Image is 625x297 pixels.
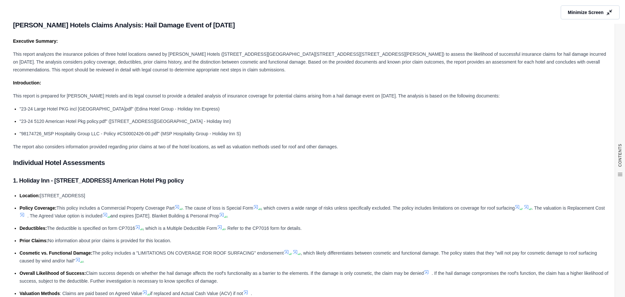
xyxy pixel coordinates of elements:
span: Minimize Screen [568,9,604,16]
span: The report also considers information provided regarding prior claims at two of the hotel locatio... [13,144,338,149]
span: Overall Likelihood of Success: [20,271,86,276]
span: [STREET_ADDRESS] [40,193,85,198]
span: No information about prior claims is provided for this location. [48,238,171,243]
span: . The valuation is Replacement Cost [532,205,605,211]
span: , which is a Multiple Deductible Form [143,226,217,231]
span: Deductibles: [20,226,47,231]
span: Cosmetic vs. Functional Damage: [20,250,92,256]
h3: 1. Holiday Inn - [STREET_ADDRESS] American Hotel Pkg policy [13,175,612,186]
span: and expires [DATE]. Blanket Building & Personal Prop [110,213,219,218]
span: . [251,291,252,296]
button: Minimize Screen [561,5,620,20]
span: Location: [20,193,40,198]
span: This report analyzes the insurance policies of three hotel locations owned by [PERSON_NAME] Hotel... [13,52,606,72]
span: "23-24 Large Hotel PKG incl [GEOGRAPHIC_DATA]pdf" (Edina Hotel Group - Holiday Inn Express) [20,106,220,111]
span: . Refer to the CP7016 form for details. [225,226,302,231]
span: if replaced and Actual Cash Value (ACV) if not [150,291,243,296]
span: : Claims are paid based on Agreed Value [60,291,142,296]
span: Valuation Methods [20,291,60,296]
span: . The Agreed Value option is included [27,213,103,218]
span: CONTENTS [618,144,623,167]
span: The policy includes a "LIMITATIONS ON COVERAGE FOR ROOF SURFACING" endorsement [92,250,284,256]
h2: Individual Hotel Assessments [13,156,612,170]
span: "98174726_MSP Hospitality Group LLC - Policy #CS0002426-00.pdf" (MSP Hospitality Group - Holiday ... [20,131,241,136]
span: The deductible is specified on form CP7016 [47,226,135,231]
h2: [PERSON_NAME] Hotels Claims Analysis: Hail Damage Event of [DATE] [13,18,612,32]
strong: Executive Summary: [13,38,58,44]
span: "23-24 5120 American Hotel Pkg policy.pdf" ([STREET_ADDRESS][GEOGRAPHIC_DATA] - Holiday Inn) [20,119,231,124]
span: . If the hail damage compromises the roof's function, the claim has a higher likelihood of succes... [20,271,608,284]
span: . [227,213,228,218]
span: , which covers a wide range of risks unless specifically excluded. The policy includes limitation... [261,205,515,211]
span: . [83,258,84,263]
span: Policy Coverage: [20,205,57,211]
span: Prior Claims: [20,238,48,243]
span: , which likely differentiates between cosmetic and functional damage. The policy states that they... [20,250,597,263]
strong: Introduction: [13,80,41,85]
span: . The cause of loss is Special Form [182,205,253,211]
span: Claim success depends on whether the hail damage affects the roof's functionality as a barrier to... [86,271,424,276]
span: This report is prepared for [PERSON_NAME] Hotels and its legal counsel to provide a detailed anal... [13,93,500,98]
span: This policy includes a Commercial Property Coverage Part [57,205,175,211]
